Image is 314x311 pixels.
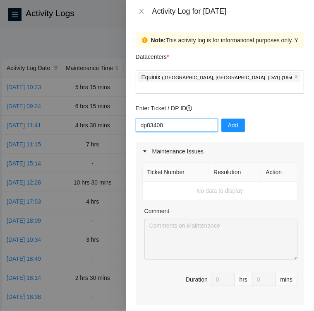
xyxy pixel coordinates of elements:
[151,36,166,45] strong: Note:
[136,104,304,113] p: Enter Ticket / DP ID
[152,7,304,16] div: Activity Log for [DATE]
[144,207,170,216] label: Comment
[141,73,292,82] p: Equinix )
[186,275,208,284] div: Duration
[138,8,145,15] span: close
[186,105,192,111] span: question-circle
[136,48,169,61] p: Datacenters
[136,142,304,161] div: Maintenance Issues
[143,163,209,182] th: Ticket Number
[261,163,297,182] th: Action
[142,149,147,154] span: caret-right
[209,163,261,182] th: Resolution
[136,7,147,15] button: Close
[143,182,297,200] td: No data to display
[276,273,297,286] div: mins
[235,273,252,286] div: hrs
[228,121,238,130] span: Add
[142,37,148,43] span: exclamation-circle
[221,119,245,132] button: Add
[144,219,297,260] textarea: Comment
[294,75,298,80] span: close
